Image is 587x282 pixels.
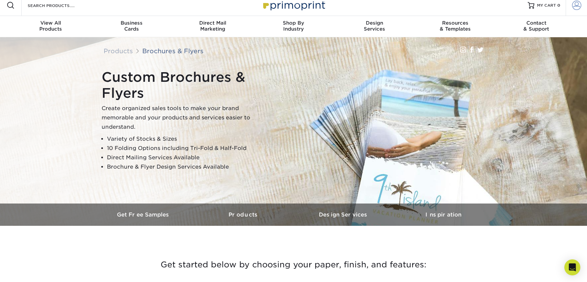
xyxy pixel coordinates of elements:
[102,69,268,101] h1: Custom Brochures & Flyers
[172,20,253,26] span: Direct Mail
[253,20,334,26] span: Shop By
[393,204,493,226] a: Inspiration
[91,20,172,26] span: Business
[334,20,415,26] span: Design
[293,204,393,226] a: Design Services
[496,20,577,32] div: & Support
[194,204,293,226] a: Products
[10,20,91,32] div: Products
[102,104,268,132] p: Create organized sales tools to make your brand memorable and your products and services easier t...
[415,16,496,37] a: Resources& Templates
[334,20,415,32] div: Services
[334,16,415,37] a: DesignServices
[537,3,556,8] span: MY CART
[194,211,293,218] h3: Products
[496,20,577,26] span: Contact
[557,3,560,8] span: 0
[496,16,577,37] a: Contact& Support
[27,1,92,9] input: SEARCH PRODUCTS.....
[564,259,580,275] div: Open Intercom Messenger
[104,47,133,55] a: Products
[253,16,334,37] a: Shop ByIndustry
[172,20,253,32] div: Marketing
[142,47,204,55] a: Brochures & Flyers
[172,16,253,37] a: Direct MailMarketing
[107,144,268,153] li: 10 Folding Options including Tri-Fold & Half-Fold
[94,204,194,226] a: Get Free Samples
[253,20,334,32] div: Industry
[99,250,488,280] h3: Get started below by choosing your paper, finish, and features:
[91,16,172,37] a: BusinessCards
[10,16,91,37] a: View AllProducts
[415,20,496,32] div: & Templates
[107,134,268,144] li: Variety of Stocks & Sizes
[415,20,496,26] span: Resources
[94,211,194,218] h3: Get Free Samples
[91,20,172,32] div: Cards
[107,153,268,162] li: Direct Mailing Services Available
[10,20,91,26] span: View All
[293,211,393,218] h3: Design Services
[107,162,268,172] li: Brochure & Flyer Design Services Available
[393,211,493,218] h3: Inspiration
